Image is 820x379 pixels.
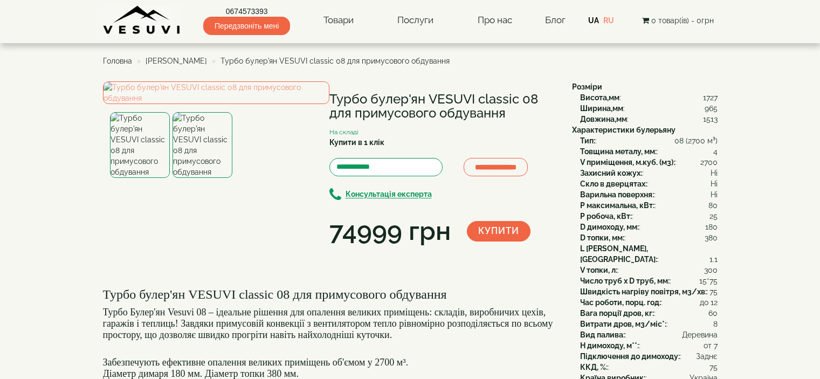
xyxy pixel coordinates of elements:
font: Забезпечують ефективне опалення великих приміщень об'ємом у 2700 м³. [103,357,409,368]
div: : [580,178,718,189]
span: Турбо булер'ян VESUVI classic 08 для примусового обдування [220,57,450,65]
b: Довжина,мм [580,115,627,123]
b: D димоходу, мм: [580,223,639,231]
div: : [580,286,718,297]
b: P робоча, кВт: [580,212,632,220]
span: 1513 [703,114,718,125]
a: [PERSON_NAME] [146,57,207,65]
b: Час роботи, порц. год: [580,298,661,307]
div: : [580,103,718,114]
div: : [580,319,718,329]
b: Підключення до димоходу: [580,352,680,361]
font: Діаметр димаря 180 мм. Діаметр топки 380 мм. [103,368,299,379]
span: до 12 [700,297,718,308]
b: Швидкість нагріву повітря, м3/хв: [580,287,707,296]
span: Ні [711,178,718,189]
span: 0 товар(ів) - 0грн [651,16,714,25]
span: 80 [708,200,718,211]
span: от 7 [704,340,718,351]
div: : [580,265,718,275]
div: : [580,351,718,362]
span: 15*75 [699,275,718,286]
span: 75 [709,286,718,297]
label: Купити в 1 клік [329,137,384,148]
b: Вага порції дров, кг: [580,309,654,318]
b: L [PERSON_NAME], [GEOGRAPHIC_DATA]: [580,244,657,264]
div: : [580,243,718,265]
span: 75 [709,362,718,373]
b: V топки, л: [580,266,617,274]
b: Витрати дров, м3/міс*: [580,320,666,328]
div: : [580,329,718,340]
b: Ширина,мм [580,104,623,113]
b: D топки, мм: [580,233,624,242]
b: Товщина металу, мм: [580,147,657,156]
a: RU [603,16,614,25]
div: : [580,189,718,200]
span: 2700 [700,157,718,168]
img: content [103,5,181,35]
font: Турбо Булер'ян Vesuvi 08 – ідеальне рішення для опалення великих приміщень: складів, виробничих ц... [103,307,553,340]
span: 8 [713,319,718,329]
span: 4 [713,146,718,157]
span: Ні [711,168,718,178]
div: : [580,362,718,373]
b: Розміри [572,82,602,91]
span: Передзвоніть мені [203,17,290,35]
div: : [580,168,718,178]
span: 965 [705,103,718,114]
b: Консультація експерта [346,190,432,199]
a: Блог [545,15,566,25]
a: Про нас [467,8,523,33]
div: : [580,211,718,222]
b: H димоходу, м**: [580,341,639,350]
div: : [580,275,718,286]
span: 25 [709,211,718,222]
b: Характеристики булерьяну [572,126,676,134]
b: Тип: [580,136,595,145]
a: Головна [103,57,132,65]
div: : [580,92,718,103]
span: 60 [708,308,718,319]
font: Турбо булер'ян VESUVI classic 08 для примусового обдування [103,287,447,301]
div: : [580,135,718,146]
span: Ні [711,189,718,200]
div: : [580,232,718,243]
h1: Турбо булер'ян VESUVI classic 08 для примусового обдування [329,92,556,121]
div: : [580,146,718,157]
b: Захисний кожух: [580,169,642,177]
a: 0674573393 [203,6,290,17]
img: Турбо булер'ян VESUVI classic 08 для примусового обдування [103,81,329,104]
span: Деревина [682,329,718,340]
div: : [580,297,718,308]
span: 300 [704,265,718,275]
b: V приміщення, м.куб. (м3): [580,158,675,167]
div: 74999 грн [329,213,451,250]
b: Висота,мм [580,93,619,102]
a: UA [588,16,599,25]
small: На складі [329,128,359,136]
div: : [580,157,718,168]
a: Послуги [387,8,444,33]
b: Скло в дверцятах: [580,180,647,188]
div: : [580,222,718,232]
img: Турбо булер'ян VESUVI classic 08 для примусового обдування [110,112,170,178]
button: 0 товар(ів) - 0грн [639,15,717,26]
div: : [580,200,718,211]
span: 1727 [703,92,718,103]
div: : [580,340,718,351]
span: 08 (2700 м³) [674,135,718,146]
span: 180 [705,222,718,232]
b: Вид палива: [580,330,625,339]
button: Купити [467,221,530,242]
b: Варильна поверхня: [580,190,654,199]
img: Турбо булер'ян VESUVI classic 08 для примусового обдування [173,112,232,178]
b: ККД, %: [580,363,608,371]
b: Число труб x D труб, мм: [580,277,670,285]
a: Товари [313,8,364,33]
b: P максимальна, кВт: [580,201,654,210]
span: 1.1 [709,254,718,265]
